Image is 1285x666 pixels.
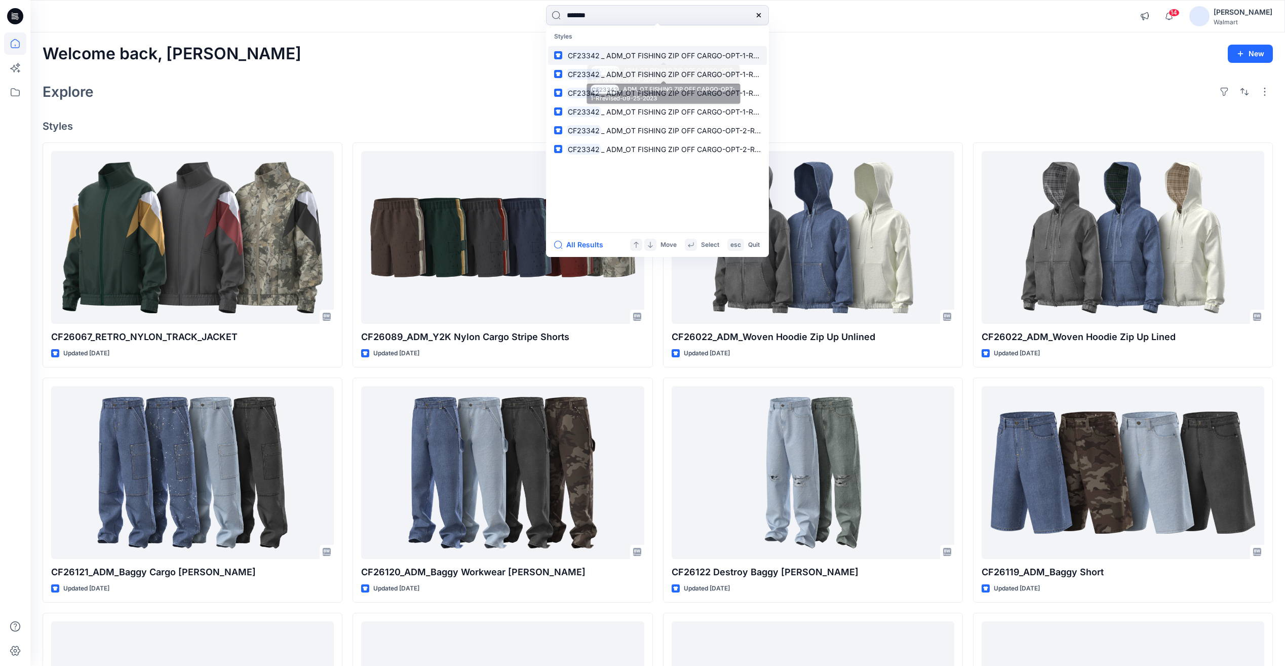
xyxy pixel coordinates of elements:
button: All Results [554,239,610,251]
span: 14 [1169,9,1180,17]
p: Move [660,240,677,250]
span: _ ADM_OT FISHING ZIP OFF CARGO-OPT-1-Rrevised-09-25-2023 [601,51,823,60]
a: CF26022_ADM_Woven Hoodie Zip Up Lined [982,151,1264,324]
img: avatar [1189,6,1210,26]
a: CF26121_ADM_Baggy Cargo Jean [51,386,334,559]
a: CF23342_ ADM_OT FISHING ZIP OFF CARGO-OPT-1-Rrevised-09-25-2023 [548,84,767,102]
a: CF26120_ADM_Baggy Workwear Jean [361,386,644,559]
a: CF26119_ADM_Baggy Short [982,386,1264,559]
h2: Welcome back, [PERSON_NAME] [43,45,301,63]
p: CF26119_ADM_Baggy Short [982,565,1264,579]
mark: CF23342 [566,87,601,99]
p: Updated [DATE] [994,348,1040,359]
span: _ ADM_OT FISHING ZIP OFF CARGO-OPT-1-Rrevised-09-25-2023 [601,89,823,97]
p: Quit [748,240,760,250]
p: Styles [548,27,767,46]
p: Updated [DATE] [373,583,419,594]
p: CF26089_ADM_Y2K Nylon Cargo Stripe Shorts [361,330,644,344]
p: Updated [DATE] [63,583,109,594]
h2: Explore [43,84,94,100]
mark: CF23342 [566,143,601,155]
div: Walmart [1214,18,1272,26]
p: CF26022_ADM_Woven Hoodie Zip Up Unlined [672,330,954,344]
a: CF26067_RETRO_NYLON_TRACK_JACKET [51,151,334,324]
mark: CF23342 [566,125,601,136]
p: Updated [DATE] [373,348,419,359]
a: CF23342_ ADM_OT FISHING ZIP OFF CARGO-OPT-2-Rrevised-09-25-2023 [548,140,767,159]
mark: CF23342 [566,106,601,118]
mark: CF23342 [566,50,601,61]
a: CF26022_ADM_Woven Hoodie Zip Up Unlined [672,151,954,324]
a: CF23342_ ADM_OT FISHING ZIP OFF CARGO-OPT-1-Rrevised-09-25-2023 [548,65,767,84]
a: CF23342_ ADM_OT FISHING ZIP OFF CARGO-OPT-2-Rrevised-09-25-2023 [548,121,767,140]
p: CF26022_ADM_Woven Hoodie Zip Up Lined [982,330,1264,344]
div: [PERSON_NAME] [1214,6,1272,18]
a: CF26122 Destroy Baggy Jean [672,386,954,559]
h4: Styles [43,120,1273,132]
a: CF23342_ ADM_OT FISHING ZIP OFF CARGO-OPT-1-Rrevised-09-25-2023 [548,46,767,65]
button: New [1228,45,1273,63]
span: _ ADM_OT FISHING ZIP OFF CARGO-OPT-2-Rrevised-09-25-2023 [601,126,824,135]
p: esc [730,240,741,250]
p: CF26067_RETRO_NYLON_TRACK_JACKET [51,330,334,344]
p: CF26122 Destroy Baggy [PERSON_NAME] [672,565,954,579]
p: Updated [DATE] [63,348,109,359]
p: CF26121_ADM_Baggy Cargo [PERSON_NAME] [51,565,334,579]
p: Updated [DATE] [684,583,730,594]
mark: CF23342 [566,68,601,80]
span: _ ADM_OT FISHING ZIP OFF CARGO-OPT-1-Rrevised-09-25-2023 [601,107,823,116]
a: CF23342_ ADM_OT FISHING ZIP OFF CARGO-OPT-1-Rrevised-09-25-2023 [548,102,767,121]
p: CF26120_ADM_Baggy Workwear [PERSON_NAME] [361,565,644,579]
p: Updated [DATE] [994,583,1040,594]
span: _ ADM_OT FISHING ZIP OFF CARGO-OPT-2-Rrevised-09-25-2023 [601,145,824,154]
span: _ ADM_OT FISHING ZIP OFF CARGO-OPT-1-Rrevised-09-25-2023 [601,70,823,79]
p: Select [701,240,719,250]
p: Updated [DATE] [684,348,730,359]
a: CF26089_ADM_Y2K Nylon Cargo Stripe Shorts [361,151,644,324]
